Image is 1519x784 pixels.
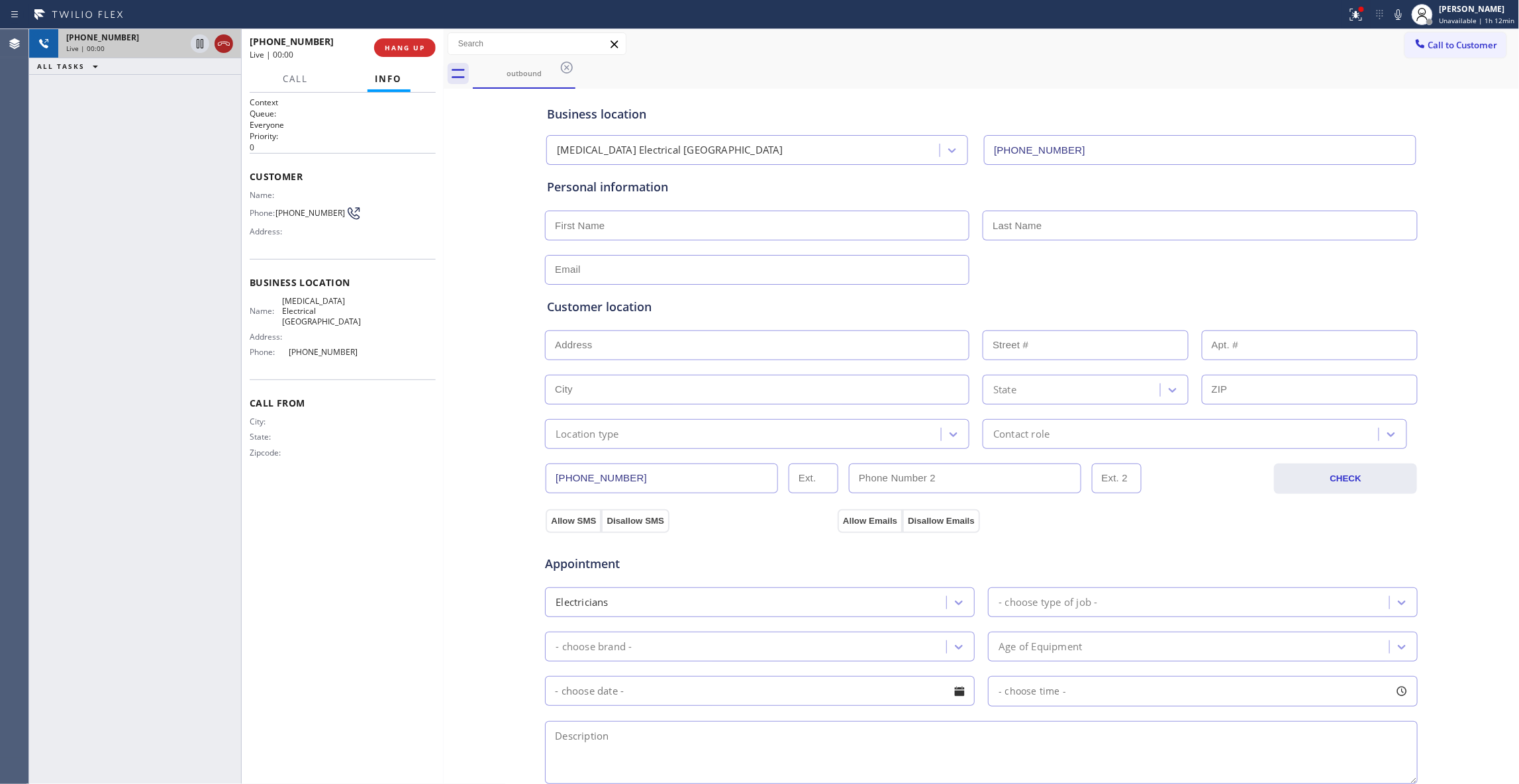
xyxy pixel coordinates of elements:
div: - choose brand - [556,639,632,654]
div: Contact role [993,426,1050,442]
input: ZIP [1202,375,1418,405]
span: Appointment [545,555,834,573]
span: Call to Customer [1428,39,1498,51]
span: - choose time - [999,685,1066,697]
span: Call [283,73,309,85]
h2: Queue: [250,108,436,119]
div: Customer location [547,298,1416,316]
button: Allow Emails [838,509,903,533]
div: State [993,382,1016,397]
input: City [545,375,969,405]
span: [PHONE_NUMBER] [66,32,139,43]
div: Age of Equipment [999,639,1082,654]
span: Live | 00:00 [250,49,293,60]
span: Call From [250,397,436,409]
button: Disallow SMS [601,509,669,533]
span: Phone: [250,208,276,218]
span: HANG UP [385,43,425,52]
input: Address [545,330,969,360]
input: Phone Number 2 [849,464,1081,493]
span: [PHONE_NUMBER] [250,35,334,48]
span: Address: [250,332,289,342]
span: State: [250,432,289,442]
div: [MEDICAL_DATA] Electrical [GEOGRAPHIC_DATA] [557,143,783,158]
div: Electricians [556,595,608,610]
input: Phone Number [546,464,778,493]
span: Info [375,73,403,85]
button: Hold Customer [191,34,209,53]
span: [PHONE_NUMBER] [289,347,362,357]
p: Everyone [250,119,436,130]
button: Allow SMS [546,509,601,533]
h1: Context [250,97,436,108]
span: Unavailable | 1h 12min [1440,16,1515,25]
button: ALL TASKS [29,58,111,74]
span: Business location [250,276,436,289]
span: ALL TASKS [37,62,85,71]
button: CHECK [1274,464,1417,494]
span: Name: [250,306,283,316]
span: Address: [250,226,289,236]
input: Street # [983,330,1189,360]
span: City: [250,416,289,426]
div: [PERSON_NAME] [1440,3,1515,15]
span: Phone: [250,347,289,357]
input: - choose date - [545,676,975,706]
p: 0 [250,142,436,153]
input: Ext. [789,464,838,493]
div: outbound [474,68,574,78]
button: Disallow Emails [903,509,980,533]
div: Personal information [547,178,1416,196]
span: [MEDICAL_DATA] Electrical [GEOGRAPHIC_DATA] [283,296,362,326]
input: Phone Number [984,135,1416,165]
input: First Name [545,211,969,240]
input: Apt. # [1202,330,1418,360]
div: Business location [547,105,1416,123]
button: Hang up [215,34,233,53]
input: Search [448,33,626,54]
button: HANG UP [374,38,436,57]
span: Live | 00:00 [66,44,105,53]
h2: Priority: [250,130,436,142]
button: Info [367,66,411,92]
span: [PHONE_NUMBER] [276,208,346,218]
div: Location type [556,426,619,442]
input: Last Name [983,211,1418,240]
span: Zipcode: [250,448,289,458]
input: Email [545,255,969,285]
div: - choose type of job - [999,595,1097,610]
button: Call [275,66,317,92]
span: Name: [250,190,289,200]
button: Call to Customer [1405,32,1506,58]
button: Mute [1389,5,1408,24]
input: Ext. 2 [1092,464,1142,493]
span: Customer [250,170,436,183]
